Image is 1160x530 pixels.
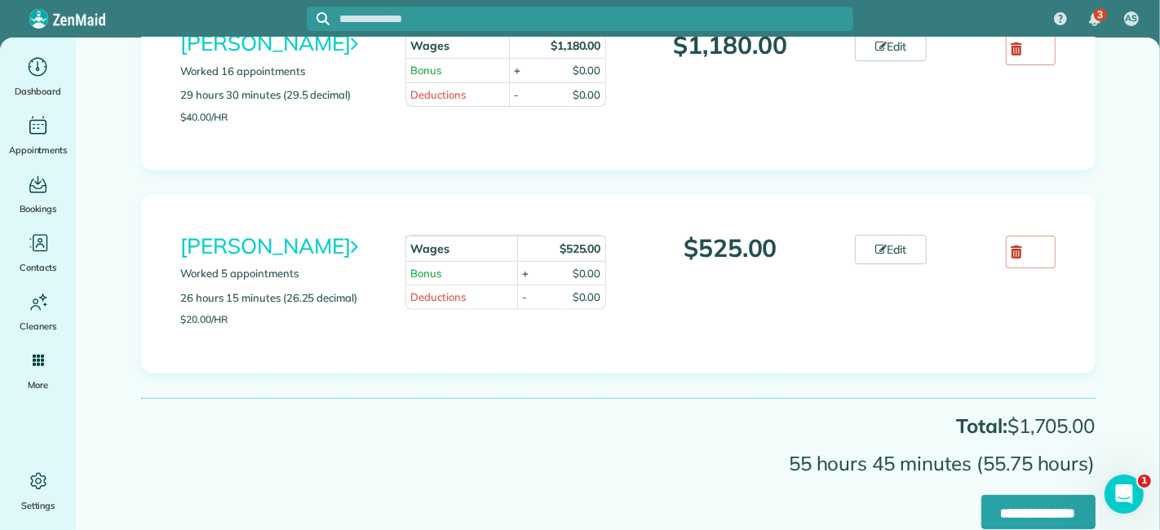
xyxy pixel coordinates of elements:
span: Appointments [9,142,68,158]
span: 1 [1138,475,1151,488]
div: 3 unread notifications [1078,2,1112,38]
p: $40.00/hr [181,112,382,122]
td: Bonus [405,58,509,82]
svg: Focus search [317,12,330,25]
a: Cleaners [7,289,69,334]
strong: Total: [956,413,1007,438]
span: 3 [1097,8,1103,21]
div: + [522,266,529,281]
td: Deductions [405,82,509,107]
p: 26 hours 15 minutes (26.25 decimal) [181,290,382,307]
a: Edit [855,32,927,61]
div: - [514,87,519,103]
p: 55 hours 45 minutes (55.75 hours) [141,453,1096,474]
div: $0.00 [573,63,601,78]
strong: $525.00 [560,241,601,256]
span: Contacts [20,259,56,276]
td: Deductions [405,285,517,309]
button: Focus search [307,12,330,25]
iframe: Intercom live chat [1105,475,1144,514]
a: Dashboard [7,54,69,99]
div: $0.00 [573,87,601,103]
strong: Wages [410,241,449,256]
strong: $1,180.00 [551,38,601,53]
p: $1,705.00 [141,415,1096,436]
div: + [514,63,520,78]
span: Settings [21,497,55,514]
a: Appointments [7,113,69,158]
p: $1,180.00 [631,32,831,59]
div: $0.00 [573,289,601,305]
div: - [522,289,527,305]
p: Worked 16 appointments [181,64,382,80]
a: Contacts [7,230,69,276]
strong: Wages [410,38,449,53]
p: 29 hours 30 minutes (29.5 decimal) [181,87,382,104]
div: $0.00 [573,266,601,281]
span: AS [1126,12,1138,25]
p: $525.00 [631,235,831,262]
p: Worked 5 appointments [181,266,382,282]
a: [PERSON_NAME] [181,29,358,56]
a: Edit [855,235,927,264]
p: $20.00/hr [181,314,382,325]
td: Bonus [405,261,517,285]
span: Bookings [20,201,57,217]
a: [PERSON_NAME] [181,232,358,259]
a: Bookings [7,171,69,217]
a: Settings [7,468,69,514]
span: Cleaners [20,318,56,334]
span: More [28,377,48,393]
span: Dashboard [15,83,61,99]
